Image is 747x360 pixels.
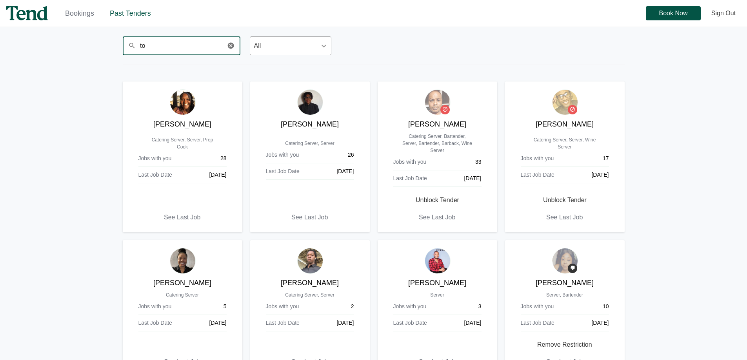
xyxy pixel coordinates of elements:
[297,89,323,115] img: 2aacc756-6e6b-47da-9f86-1ab23263f842.jpeg
[528,338,602,352] button: Remove Restriction
[537,210,592,224] button: See Last Job
[258,278,362,288] p: [PERSON_NAME]
[570,265,575,270] img: thumbs down
[227,42,234,48] i: cancel
[443,107,447,112] img: block
[646,6,701,20] button: Book Now
[258,119,362,130] p: [PERSON_NAME]
[425,248,451,274] img: c62ab94a-23d8-48f7-9a96-f1fee32d11f2.jpeg
[552,248,578,274] img: b5e2aacf-0b0d-47f1-b283-9b4b608b788c.jpeg
[348,151,354,159] div: 26
[534,193,596,207] button: Unblock Tender
[603,154,609,163] div: 17
[224,302,227,311] div: 5
[282,210,337,224] button: See Last Job
[297,248,323,274] img: cd1932f1-afa0-4314-a262-9047e3b7b0f6.jpeg
[521,154,554,163] div: Jobs with you
[209,319,226,327] div: [DATE]
[552,89,578,115] img: 06d4da78-813d-4a05-acdc-da4dcf1a0e10.jpeg
[209,171,226,179] div: [DATE]
[591,319,609,327] div: [DATE]
[131,119,234,130] p: [PERSON_NAME]
[138,171,172,179] div: Last Job Date
[131,291,234,298] p: Catering Server
[393,302,427,311] div: Jobs with you
[464,319,481,327] div: [DATE]
[570,107,575,112] img: block
[591,171,609,179] div: [DATE]
[258,291,362,298] p: Catering Server, Server
[521,319,554,327] div: Last Job Date
[138,319,172,327] div: Last Job Date
[266,319,300,327] div: Last Job Date
[409,210,465,224] button: See Last Job
[258,140,362,147] p: Catering Server, Server
[475,158,482,166] div: 33
[110,9,151,17] a: Past Tenders
[351,302,354,311] div: 2
[131,136,234,150] p: Catering Server, Server, Prep Cook
[513,119,617,130] p: [PERSON_NAME]
[425,89,451,115] img: ebee1e5d-7815-48a4-a9a0-98de3cab1581.jpeg
[266,302,299,311] div: Jobs with you
[254,41,261,51] div: All
[393,174,427,183] div: Last Job Date
[464,174,481,183] div: [DATE]
[170,89,196,115] img: 73e8f112-bd32-4c0f-a479-38b2884ea0bc.jpeg
[706,6,741,20] button: Sign Out
[154,210,210,224] button: See Last Job
[513,136,617,150] p: Catering Server, Server, Wine Server
[603,302,609,311] div: 10
[138,154,172,163] div: Jobs with you
[336,167,354,175] div: [DATE]
[406,193,469,207] button: Unblock Tender
[513,278,617,288] p: [PERSON_NAME]
[138,302,172,311] div: Jobs with you
[131,278,234,288] p: [PERSON_NAME]
[393,158,427,166] div: Jobs with you
[220,154,227,163] div: 28
[478,302,482,311] div: 3
[266,167,300,175] div: Last Job Date
[65,9,94,17] a: Bookings
[336,319,354,327] div: [DATE]
[385,278,489,288] p: [PERSON_NAME]
[393,319,427,327] div: Last Job Date
[6,6,48,20] img: tend-logo.4d3a83578fb939362e0a58f12f1af3e6.svg
[385,291,489,298] p: Server
[513,291,617,298] p: Server, Bartender
[521,171,554,179] div: Last Job Date
[385,133,489,154] p: Catering Server, Bartender, Server, Bartender, Barback, Wine Server
[385,119,489,130] p: [PERSON_NAME]
[266,151,299,159] div: Jobs with you
[521,302,554,311] div: Jobs with you
[170,248,196,274] img: 97f5d245-27d6-47fa-822b-3114a5f1bb0a.jpeg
